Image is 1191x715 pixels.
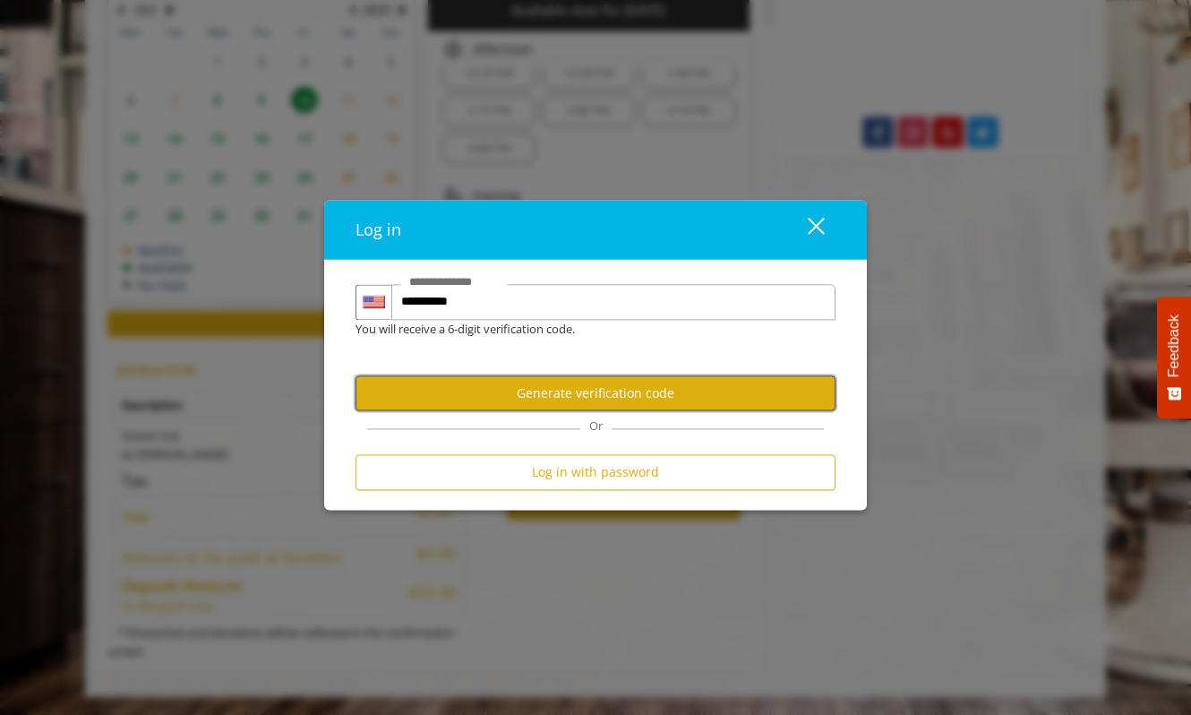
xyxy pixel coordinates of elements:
div: Country [356,284,391,320]
div: close dialog [787,216,823,243]
button: Generate verification code [356,376,835,411]
div: You will receive a 6-digit verification code. [342,320,822,339]
span: Or [580,418,612,435]
button: close dialog [775,211,835,248]
span: Log in [356,219,401,240]
span: Feedback [1166,314,1182,377]
button: Log in with password [356,455,835,490]
button: Feedback - Show survey [1157,297,1191,418]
